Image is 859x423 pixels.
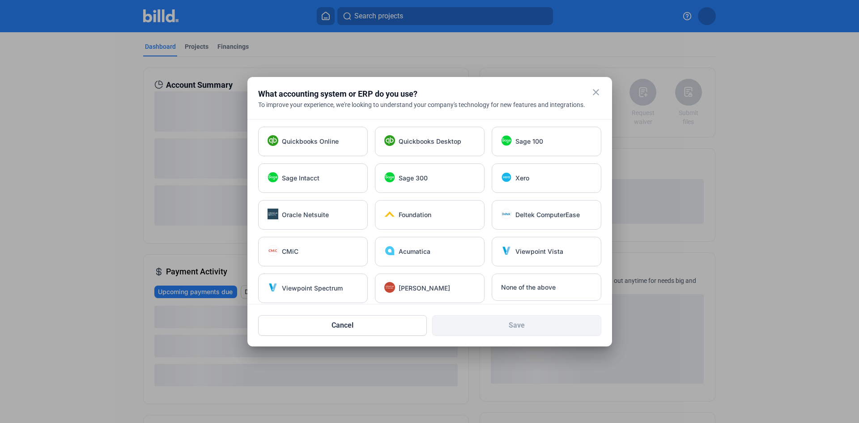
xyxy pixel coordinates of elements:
[399,247,430,256] span: Acumatica
[399,210,431,219] span: Foundation
[591,87,601,98] mat-icon: close
[282,284,343,293] span: Viewpoint Spectrum
[282,210,329,219] span: Oracle Netsuite
[282,247,298,256] span: CMiC
[282,137,339,146] span: Quickbooks Online
[432,315,601,336] button: Save
[399,174,428,183] span: Sage 300
[258,315,427,336] button: Cancel
[515,210,580,219] span: Deltek ComputerEase
[399,137,461,146] span: Quickbooks Desktop
[399,284,450,293] span: [PERSON_NAME]
[515,247,563,256] span: Viewpoint Vista
[282,174,319,183] span: Sage Intacct
[258,100,601,109] div: To improve your experience, we're looking to understand your company's technology for new feature...
[515,174,529,183] span: Xero
[515,137,543,146] span: Sage 100
[258,88,579,100] div: What accounting system or ERP do you use?
[501,283,556,292] span: None of the above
